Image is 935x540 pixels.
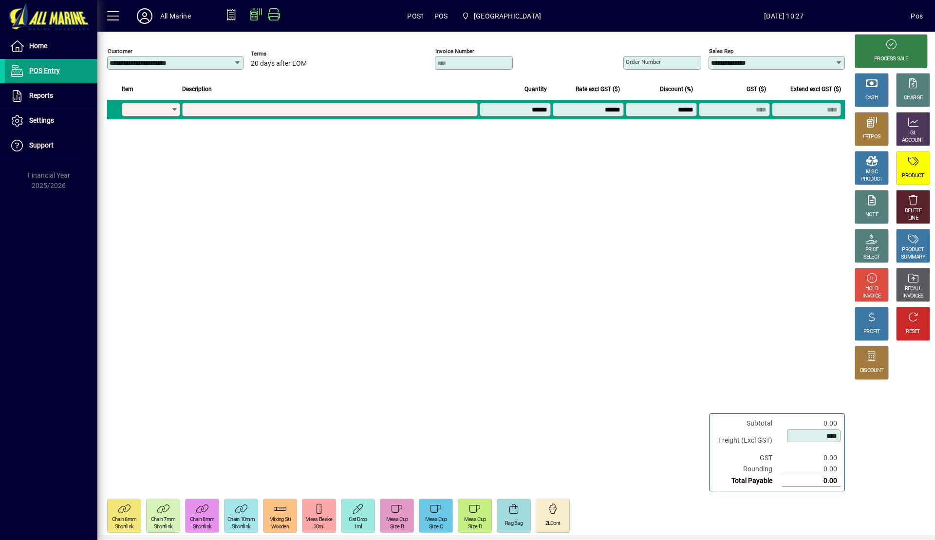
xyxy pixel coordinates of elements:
[29,92,53,99] span: Reports
[713,418,782,429] td: Subtotal
[657,8,911,24] span: [DATE] 10:27
[782,418,841,429] td: 0.00
[108,48,132,55] mat-label: Customer
[305,516,332,523] div: Meas Beake
[863,133,881,141] div: EFTPOS
[906,328,920,335] div: RESET
[713,475,782,487] td: Total Payable
[865,94,878,102] div: CASH
[386,516,408,523] div: Meas Cup
[5,109,97,133] a: Settings
[271,523,289,531] div: Wooden
[314,523,324,531] div: 30ml
[29,116,54,124] span: Settings
[407,8,425,24] span: POS1
[713,452,782,464] td: GST
[860,367,883,374] div: DISCOUNT
[902,293,923,300] div: INVOICES
[151,516,176,523] div: Chain 7mm
[713,429,782,452] td: Freight (Excl GST)
[902,137,924,144] div: ACCOUNT
[193,523,212,531] div: Shortlink
[863,328,880,335] div: PROFIT
[660,84,693,94] span: Discount (%)
[902,246,924,254] div: PRODUCT
[112,516,137,523] div: Chain 6mm
[866,168,878,176] div: MISC
[626,58,661,65] mat-label: Order number
[429,523,443,531] div: Size C
[232,523,251,531] div: Shortlink
[5,133,97,158] a: Support
[434,8,448,24] span: POS
[29,42,47,50] span: Home
[904,94,923,102] div: CHARGE
[782,464,841,475] td: 0.00
[425,516,447,523] div: Meas Cup
[29,141,54,149] span: Support
[524,84,547,94] span: Quantity
[182,84,212,94] span: Description
[435,48,474,55] mat-label: Invoice number
[160,8,191,24] div: All Marine
[545,520,561,527] div: 2LCont
[905,285,922,293] div: RECALL
[863,254,880,261] div: SELECT
[505,520,523,527] div: Rag Bag
[902,172,924,180] div: PRODUCT
[5,34,97,58] a: Home
[251,60,307,68] span: 20 days after EOM
[129,7,160,25] button: Profile
[251,51,309,57] span: Terms
[468,523,482,531] div: Size D
[122,84,133,94] span: Item
[227,516,255,523] div: Chain 10mm
[860,176,882,183] div: PRODUCT
[862,293,880,300] div: INVOICE
[190,516,215,523] div: Chain 8mm
[464,516,486,523] div: Meas Cup
[865,246,879,254] div: PRICE
[905,207,921,215] div: DELETE
[901,254,925,261] div: SUMMARY
[154,523,173,531] div: Shortlink
[458,7,545,25] span: Port Road
[747,84,766,94] span: GST ($)
[713,464,782,475] td: Rounding
[115,523,134,531] div: Shortlink
[29,67,60,74] span: POS Entry
[354,523,362,531] div: 1ml
[782,475,841,487] td: 0.00
[5,84,97,108] a: Reports
[790,84,841,94] span: Extend excl GST ($)
[269,516,291,523] div: Mixing Sti
[474,8,541,24] span: [GEOGRAPHIC_DATA]
[782,452,841,464] td: 0.00
[349,516,367,523] div: Cat Drop
[865,211,878,219] div: NOTE
[709,48,733,55] mat-label: Sales rep
[911,8,923,24] div: Pos
[908,215,918,222] div: LINE
[865,285,878,293] div: HOLD
[390,523,404,531] div: Size B
[874,56,908,63] div: PROCESS SALE
[576,84,620,94] span: Rate excl GST ($)
[910,130,916,137] div: GL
